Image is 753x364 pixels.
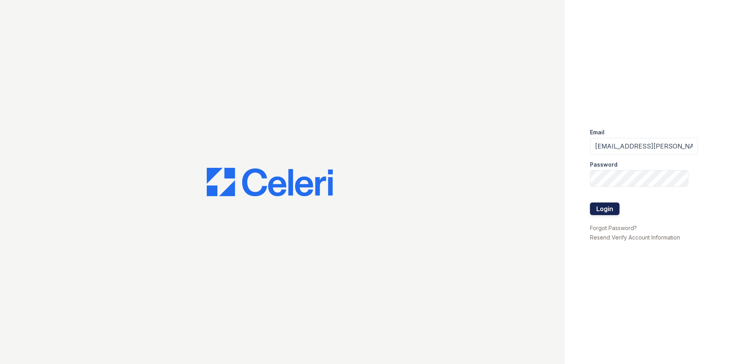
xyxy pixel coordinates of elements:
[590,202,619,215] button: Login
[590,161,618,169] label: Password
[590,128,605,136] label: Email
[590,225,637,231] a: Forgot Password?
[207,168,333,196] img: CE_Logo_Blue-a8612792a0a2168367f1c8372b55b34899dd931a85d93a1a3d3e32e68fde9ad4.png
[590,234,680,241] a: Resend Verify Account Information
